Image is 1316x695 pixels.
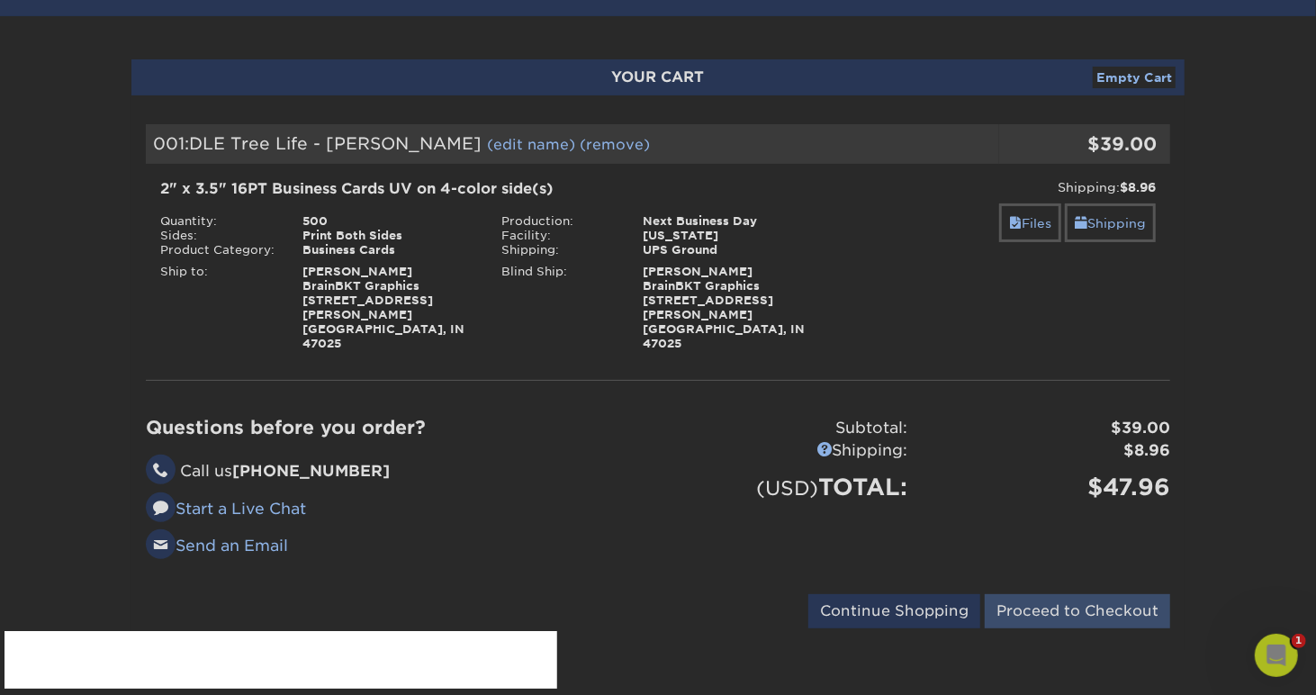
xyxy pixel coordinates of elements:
a: Files [999,203,1061,242]
div: Business Cards [289,243,488,257]
h2: Questions before you order? [146,417,644,438]
small: (USD) [756,476,818,500]
div: $39.00 [999,131,1157,158]
a: Start a Live Chat [146,500,306,518]
div: TOTAL: [658,470,921,504]
div: UPS Ground [629,243,828,257]
div: $47.96 [921,470,1184,504]
div: Facility: [488,229,630,243]
div: Ship to: [147,265,289,351]
div: Product Category: [147,243,289,257]
div: Blind Ship: [488,265,630,351]
div: Next Business Day [629,214,828,229]
input: Proceed to Checkout [985,594,1170,628]
strong: [PHONE_NUMBER] [232,462,390,480]
span: DLE Tree Life - [PERSON_NAME] [189,133,482,153]
div: Quantity: [147,214,289,229]
a: Empty Cart [1093,67,1176,88]
input: Continue Shopping [808,594,980,628]
div: $39.00 [921,417,1184,440]
a: (remove) [580,136,650,153]
span: 1 [1292,634,1306,648]
div: Sides: [147,229,289,243]
strong: [PERSON_NAME] BrainBKT Graphics [STREET_ADDRESS][PERSON_NAME] [GEOGRAPHIC_DATA], IN 47025 [302,265,464,350]
div: Production: [488,214,630,229]
div: Subtotal: [658,417,921,440]
div: Shipping: [658,439,921,463]
div: 2" x 3.5" 16PT Business Cards UV on 4-color side(s) [160,178,815,200]
div: Shipping: [842,178,1156,196]
div: [US_STATE] [629,229,828,243]
span: YOUR CART [612,68,705,86]
div: Print Both Sides [289,229,488,243]
div: $8.96 [921,439,1184,463]
div: 500 [289,214,488,229]
iframe: Intercom live chat [1255,634,1298,677]
span: shipping [1075,216,1087,230]
li: Call us [146,460,644,483]
a: (edit name) [487,136,575,153]
span: files [1009,216,1022,230]
a: Shipping [1065,203,1156,242]
a: Send an Email [146,537,288,555]
div: 001: [146,124,999,164]
strong: $8.96 [1120,180,1156,194]
strong: [PERSON_NAME] BrainBKT Graphics [STREET_ADDRESS][PERSON_NAME] [GEOGRAPHIC_DATA], IN 47025 [643,265,805,350]
div: Shipping: [488,243,630,257]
